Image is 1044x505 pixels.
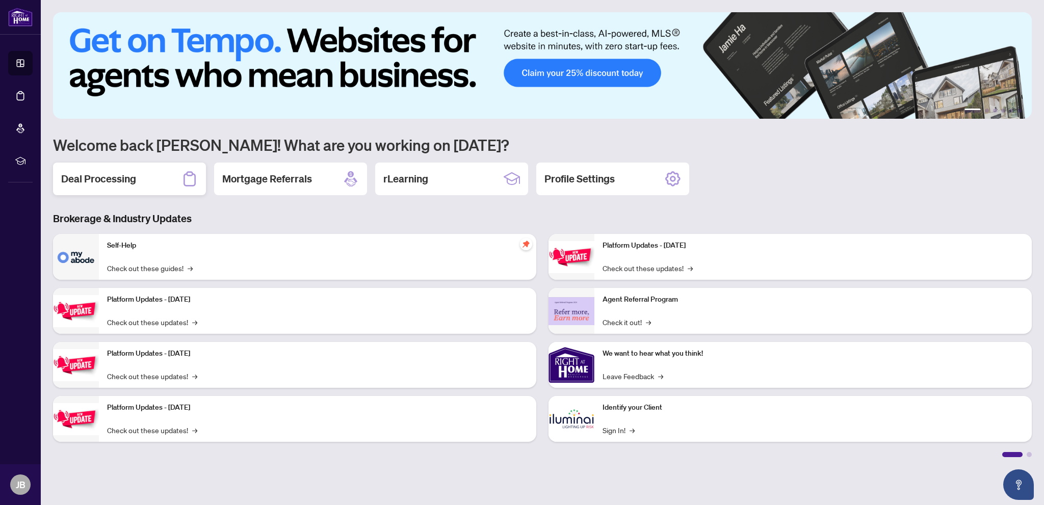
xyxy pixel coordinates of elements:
[53,12,1032,119] img: Slide 0
[107,262,193,274] a: Check out these guides!→
[107,348,528,359] p: Platform Updates - [DATE]
[222,172,312,186] h2: Mortgage Referrals
[985,109,989,113] button: 2
[630,424,635,436] span: →
[107,240,528,251] p: Self-Help
[1009,109,1013,113] button: 5
[520,238,532,250] span: pushpin
[658,370,663,382] span: →
[53,234,99,280] img: Self-Help
[549,241,594,273] img: Platform Updates - June 23, 2025
[107,294,528,305] p: Platform Updates - [DATE]
[188,262,193,274] span: →
[544,172,615,186] h2: Profile Settings
[107,424,197,436] a: Check out these updates!→
[107,370,197,382] a: Check out these updates!→
[646,316,651,328] span: →
[549,396,594,442] img: Identify your Client
[964,109,981,113] button: 1
[603,348,1024,359] p: We want to hear what you think!
[603,424,635,436] a: Sign In!→
[993,109,997,113] button: 3
[16,477,25,492] span: JB
[603,316,651,328] a: Check it out!→
[549,342,594,388] img: We want to hear what you think!
[53,349,99,381] img: Platform Updates - July 21, 2025
[192,424,197,436] span: →
[603,262,693,274] a: Check out these updates!→
[107,402,528,413] p: Platform Updates - [DATE]
[53,295,99,327] img: Platform Updates - September 16, 2025
[603,294,1024,305] p: Agent Referral Program
[107,316,197,328] a: Check out these updates!→
[1003,469,1034,500] button: Open asap
[383,172,428,186] h2: rLearning
[1017,109,1022,113] button: 6
[53,211,1032,226] h3: Brokerage & Industry Updates
[53,403,99,435] img: Platform Updates - July 8, 2025
[688,262,693,274] span: →
[8,8,33,26] img: logo
[53,135,1032,154] h1: Welcome back [PERSON_NAME]! What are you working on [DATE]?
[603,240,1024,251] p: Platform Updates - [DATE]
[61,172,136,186] h2: Deal Processing
[603,402,1024,413] p: Identify your Client
[603,370,663,382] a: Leave Feedback→
[1001,109,1005,113] button: 4
[192,316,197,328] span: →
[549,297,594,325] img: Agent Referral Program
[192,370,197,382] span: →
